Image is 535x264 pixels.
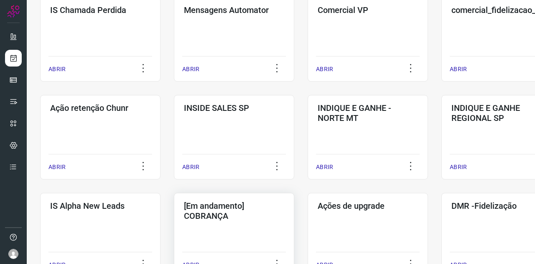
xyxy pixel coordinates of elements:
[450,163,467,172] p: ABRIR
[450,65,467,74] p: ABRIR
[50,201,150,211] h3: IS Alpha New Leads
[7,5,20,18] img: Logo
[8,249,18,259] img: avatar-user-boy.jpg
[316,65,333,74] p: ABRIR
[316,163,333,172] p: ABRIR
[318,103,418,123] h3: INDIQUE E GANHE - NORTE MT
[184,201,284,221] h3: [Em andamento] COBRANÇA
[48,163,66,172] p: ABRIR
[184,5,284,15] h3: Mensagens Automator
[182,163,199,172] p: ABRIR
[50,5,150,15] h3: IS Chamada Perdida
[182,65,199,74] p: ABRIR
[318,201,418,211] h3: Ações de upgrade
[184,103,284,113] h3: INSIDE SALES SP
[48,65,66,74] p: ABRIR
[50,103,150,113] h3: Ação retenção Chunr
[318,5,418,15] h3: Comercial VP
